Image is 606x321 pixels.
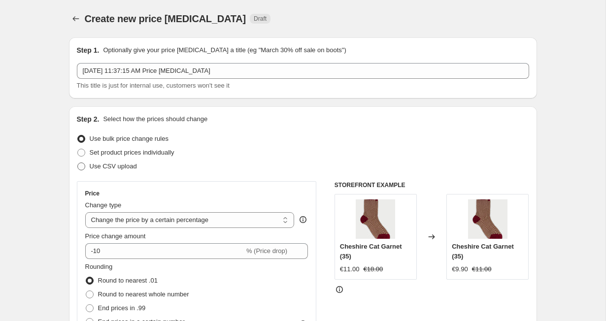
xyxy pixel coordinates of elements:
[340,264,360,274] div: €11.00
[90,135,168,142] span: Use bulk price change rules
[468,199,507,239] img: CheshireCatGarnet_1_21-11-24_018copia_07ad2332-e674-45ad-8333-0a68c9d25211_80x.jpg
[69,12,83,26] button: Price change jobs
[452,264,468,274] div: €9.90
[85,190,100,197] h3: Price
[335,181,529,189] h6: STOREFRONT EXAMPLE
[90,149,174,156] span: Set product prices individually
[356,199,395,239] img: CheshireCatGarnet_1_21-11-24_018copia_07ad2332-e674-45ad-8333-0a68c9d25211_80x.jpg
[452,243,514,260] span: Cheshire Cat Garnet (35)
[77,82,230,89] span: This title is just for internal use, customers won't see it
[298,215,308,225] div: help
[85,201,122,209] span: Change type
[246,247,287,255] span: % (Price drop)
[90,162,137,170] span: Use CSV upload
[77,45,100,55] h2: Step 1.
[364,264,383,274] strike: €18.00
[85,13,246,24] span: Create new price [MEDICAL_DATA]
[103,114,207,124] p: Select how the prices should change
[77,63,529,79] input: 30% off holiday sale
[103,45,346,55] p: Optionally give your price [MEDICAL_DATA] a title (eg "March 30% off sale on boots")
[472,264,492,274] strike: €11.00
[85,232,146,240] span: Price change amount
[85,243,244,259] input: -15
[98,304,146,312] span: End prices in .99
[85,263,113,270] span: Rounding
[77,114,100,124] h2: Step 2.
[340,243,402,260] span: Cheshire Cat Garnet (35)
[98,277,158,284] span: Round to nearest .01
[254,15,267,23] span: Draft
[98,290,189,298] span: Round to nearest whole number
